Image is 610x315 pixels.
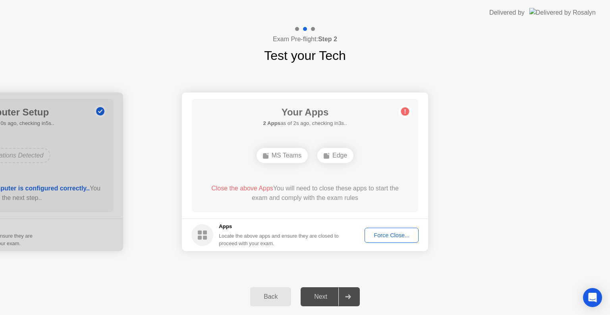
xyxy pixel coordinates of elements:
div: Locate the above apps and ensure they are closed to proceed with your exam. [219,232,339,247]
h4: Exam Pre-flight: [273,35,337,44]
h1: Your Apps [263,105,347,119]
div: Next [303,293,338,300]
img: Delivered by Rosalyn [529,8,596,17]
button: Back [250,287,291,306]
div: Delivered by [489,8,525,17]
button: Force Close... [365,228,419,243]
h5: Apps [219,223,339,230]
b: 2 Apps [263,120,280,126]
div: Edge [317,148,353,163]
div: MS Teams [257,148,308,163]
div: Force Close... [367,232,416,238]
h5: as of 2s ago, checking in3s.. [263,119,347,127]
div: Back [253,293,289,300]
h1: Test your Tech [264,46,346,65]
span: Close the above Apps [211,185,273,192]
div: You will need to close these apps to start the exam and comply with the exam rules [203,184,407,203]
button: Next [301,287,360,306]
div: Open Intercom Messenger [583,288,602,307]
b: Step 2 [318,36,337,42]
